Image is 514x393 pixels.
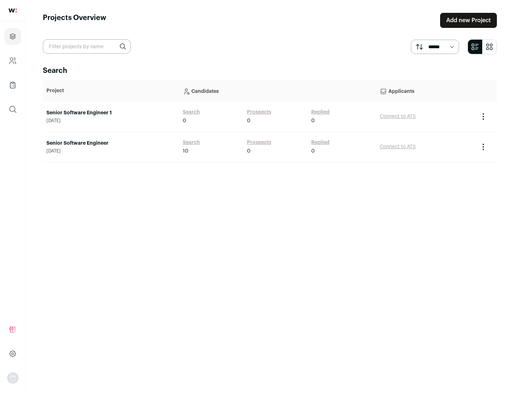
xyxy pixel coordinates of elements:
[4,28,21,45] a: Projects
[311,109,329,116] a: Replied
[380,84,472,98] p: Applicants
[43,13,106,28] h1: Projects Overview
[183,109,200,116] a: Search
[247,139,271,146] a: Prospects
[4,52,21,69] a: Company and ATS Settings
[4,76,21,94] a: Company Lists
[7,372,19,384] button: Open dropdown
[46,109,176,116] a: Senior Software Engineer 1
[183,139,200,146] a: Search
[43,66,497,76] h2: Search
[183,148,188,155] span: 10
[380,144,416,149] a: Connect to ATS
[247,117,251,124] span: 0
[247,148,251,155] span: 0
[183,117,186,124] span: 0
[380,114,416,119] a: Connect to ATS
[46,118,176,124] span: [DATE]
[43,39,131,54] input: Filter projects by name
[440,13,497,28] a: Add new Project
[479,143,488,151] button: Project Actions
[311,139,329,146] a: Replied
[183,84,373,98] p: Candidates
[9,9,17,13] img: wellfound-shorthand-0d5821cbd27db2630d0214b213865d53afaa358527fdda9d0ea32b1df1b89c2c.svg
[311,117,315,124] span: 0
[311,148,315,155] span: 0
[247,109,271,116] a: Prospects
[46,140,176,147] a: Senior Software Engineer
[479,112,488,121] button: Project Actions
[46,87,176,94] p: Project
[7,372,19,384] img: nopic.png
[46,148,176,154] span: [DATE]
